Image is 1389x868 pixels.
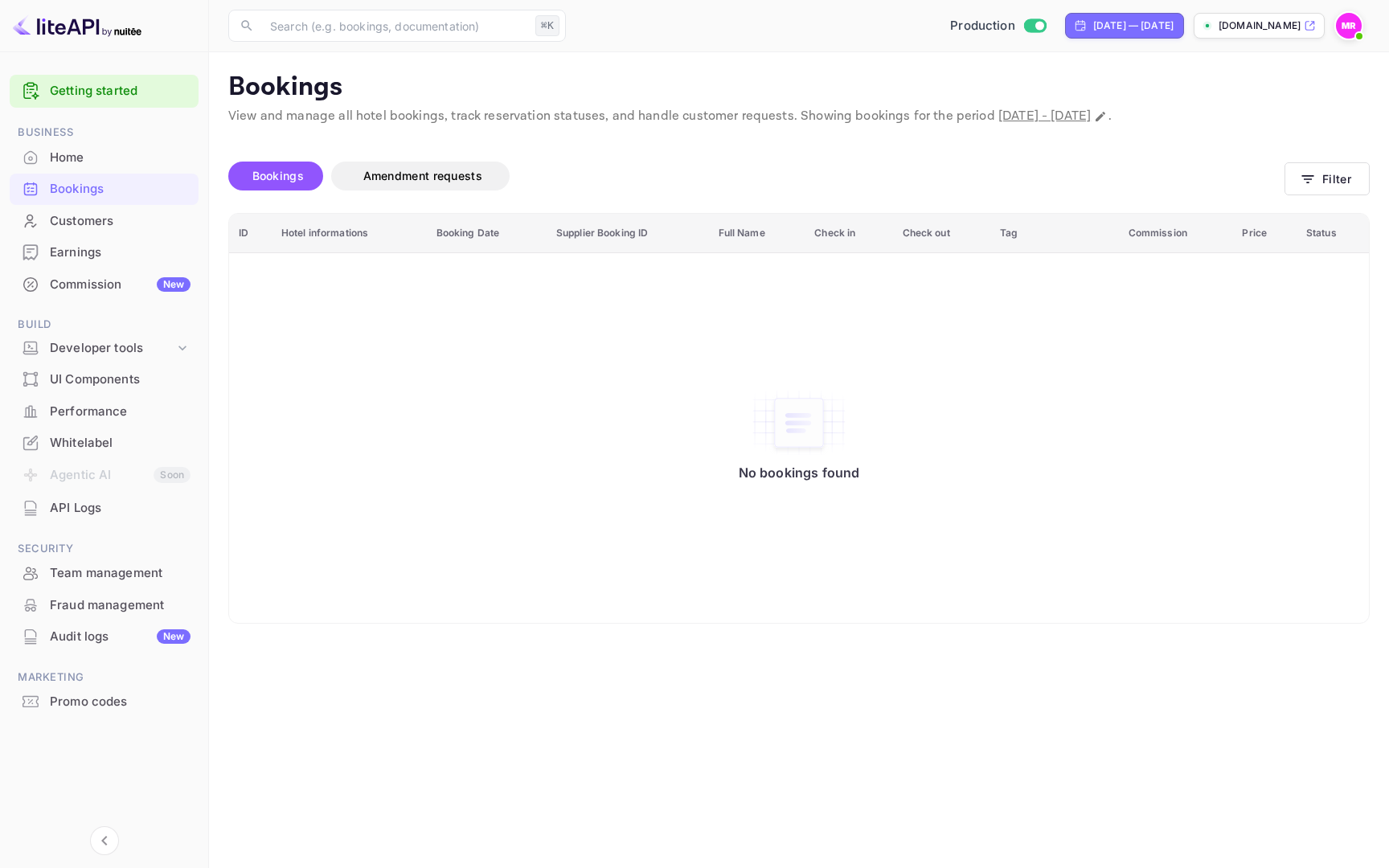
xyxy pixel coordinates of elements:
[805,214,892,253] th: Check in
[10,428,199,457] a: Whitelabel
[10,493,199,522] a: API Logs
[272,214,427,253] th: Hotel informations
[10,686,199,716] a: Promo codes
[10,334,199,362] div: Developer tools
[50,693,191,711] div: Promo codes
[10,142,199,172] a: Home
[739,465,860,481] p: No bookings found
[10,237,199,267] a: Earnings
[10,75,199,108] div: Getting started
[50,180,191,199] div: Bookings
[50,403,191,421] div: Performance
[10,396,199,428] div: Performance
[229,214,1369,623] table: booking table
[427,214,547,253] th: Booking Date
[50,434,191,452] div: Whitelabel
[10,206,199,235] a: Customers
[998,108,1091,125] span: [DATE] - [DATE]
[990,214,1119,253] th: Tag
[10,558,199,588] a: Team management
[229,214,272,253] th: ID
[50,244,191,262] div: Earnings
[50,499,191,518] div: API Logs
[228,107,1370,126] p: View and manage all hotel bookings, track reservation statuses, and handle customer requests. Sho...
[950,17,1015,35] span: Production
[50,339,174,358] div: Developer tools
[10,621,199,651] a: Audit logsNew
[50,149,191,167] div: Home
[547,214,709,253] th: Supplier Booking ID
[50,82,191,100] a: Getting started
[10,590,199,621] div: Fraud management
[10,124,199,141] span: Business
[50,564,191,583] div: Team management
[1297,214,1369,253] th: Status
[10,590,199,620] a: Fraud management
[10,316,199,334] span: Build
[228,72,1370,104] p: Bookings
[50,596,191,615] div: Fraud management
[13,13,141,39] img: LiteAPI logo
[1285,162,1370,195] button: Filter
[10,269,199,299] a: CommissionNew
[10,174,199,205] div: Bookings
[751,389,847,457] img: No bookings found
[252,169,304,182] span: Bookings
[10,493,199,524] div: API Logs
[363,169,482,182] span: Amendment requests
[1219,18,1301,33] p: [DOMAIN_NAME]
[10,558,199,589] div: Team management
[50,371,191,389] div: UI Components
[10,540,199,558] span: Security
[1119,214,1233,253] th: Commission
[10,269,199,301] div: CommissionNew
[157,629,191,644] div: New
[1336,13,1362,39] img: Mohamed Radhi
[535,15,559,36] div: ⌘K
[10,396,199,426] a: Performance
[90,826,119,855] button: Collapse navigation
[1232,214,1297,253] th: Price
[944,17,1052,35] div: Switch to Sandbox mode
[893,214,990,253] th: Check out
[709,214,805,253] th: Full Name
[228,162,1285,190] div: account-settings tabs
[260,10,529,42] input: Search (e.g. bookings, documentation)
[1092,108,1108,125] button: Change date range
[50,212,191,231] div: Customers
[10,364,199,394] a: UI Components
[1093,18,1174,33] div: [DATE] — [DATE]
[10,237,199,268] div: Earnings
[10,364,199,395] div: UI Components
[10,669,199,686] span: Marketing
[10,428,199,459] div: Whitelabel
[10,174,199,203] a: Bookings
[10,686,199,718] div: Promo codes
[50,628,191,646] div: Audit logs
[10,621,199,653] div: Audit logsNew
[50,276,191,294] div: Commission
[10,142,199,174] div: Home
[157,277,191,292] div: New
[10,206,199,237] div: Customers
